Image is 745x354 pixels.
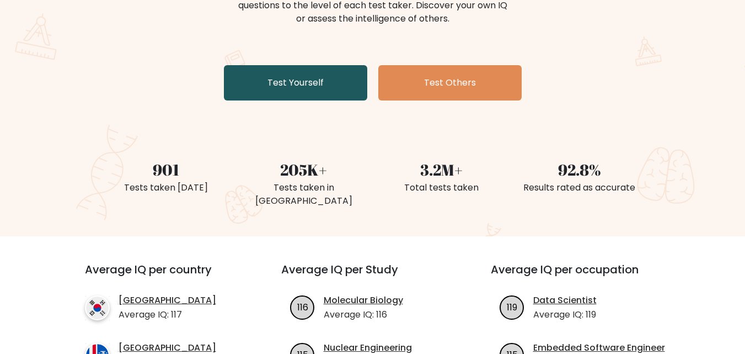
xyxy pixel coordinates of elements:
[491,263,674,289] h3: Average IQ per occupation
[119,294,216,307] a: [GEOGRAPHIC_DATA]
[324,294,403,307] a: Molecular Biology
[242,158,366,181] div: 205K+
[297,300,308,313] text: 116
[281,263,464,289] h3: Average IQ per Study
[379,158,504,181] div: 3.2M+
[104,181,228,194] div: Tests taken [DATE]
[533,308,597,321] p: Average IQ: 119
[507,300,517,313] text: 119
[533,294,597,307] a: Data Scientist
[517,158,642,181] div: 92.8%
[242,181,366,208] div: Tests taken in [GEOGRAPHIC_DATA]
[324,308,403,321] p: Average IQ: 116
[119,308,216,321] p: Average IQ: 117
[517,181,642,194] div: Results rated as accurate
[224,65,367,101] a: Test Yourself
[378,65,522,101] a: Test Others
[104,158,228,181] div: 901
[379,181,504,194] div: Total tests taken
[85,263,242,289] h3: Average IQ per country
[85,295,110,320] img: country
